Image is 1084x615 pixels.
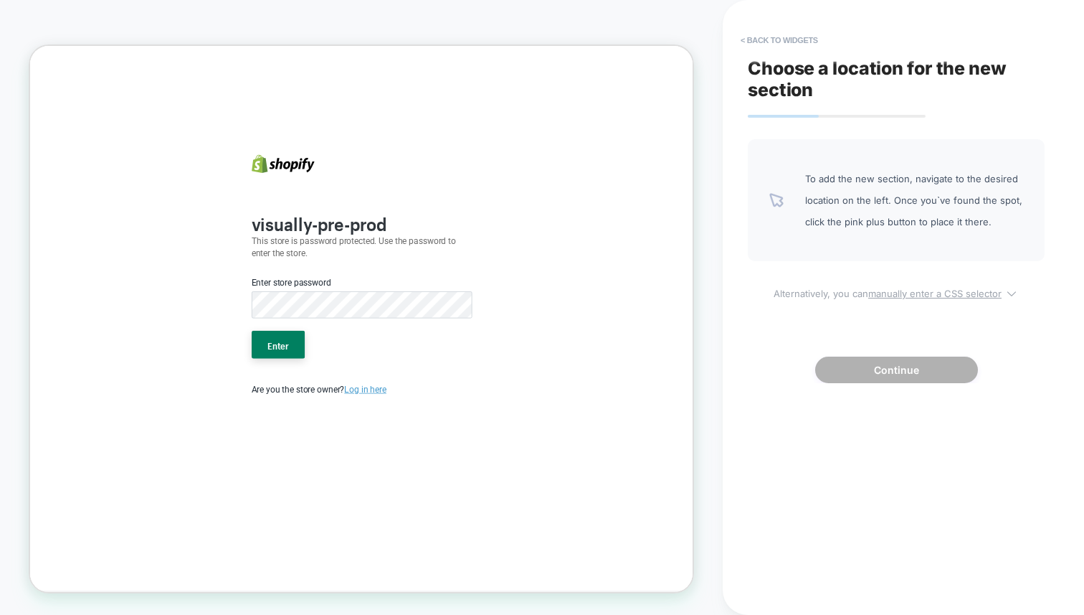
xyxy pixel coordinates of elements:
[295,451,475,465] span: Are you the store owner?
[295,253,589,284] p: This store is password protected. Use the password to enter the store.
[748,283,1045,299] span: Alternatively, you can
[868,288,1002,299] u: manually enter a CSS selector
[419,451,475,465] a: Log in here
[805,168,1023,233] span: To add the new section, navigate to the desired location on the left. Once you`ve found the spot,...
[733,29,825,52] button: < Back to widgets
[295,307,401,324] label: Enter store password
[748,57,1007,100] span: Choose a location for the new section
[769,193,784,207] img: pointer
[295,217,476,253] b: visually-pre-prod
[295,380,366,417] button: Enter
[815,357,978,383] button: Continue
